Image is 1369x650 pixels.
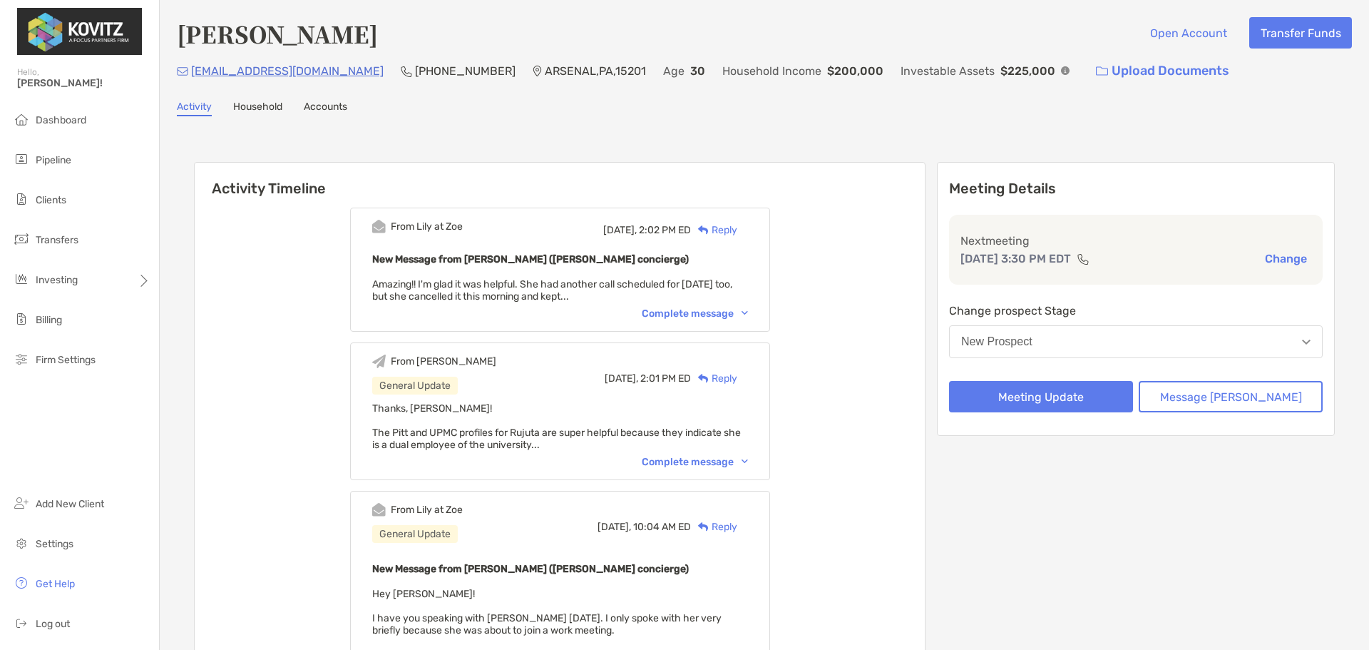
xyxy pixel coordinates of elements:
button: Open Account [1139,17,1238,49]
div: Complete message [642,308,748,320]
span: Log out [36,618,70,630]
div: General Update [372,525,458,543]
img: Open dropdown arrow [1302,340,1311,345]
img: Info Icon [1061,66,1070,75]
span: Investing [36,274,78,286]
b: New Message from [PERSON_NAME] ([PERSON_NAME] concierge) [372,253,689,265]
img: Event icon [372,503,386,517]
img: settings icon [13,534,30,552]
img: Chevron icon [742,459,748,464]
p: Change prospect Stage [949,302,1323,320]
p: ARSENAL , PA , 15201 [545,62,646,80]
p: [DATE] 3:30 PM EDT [960,250,1071,268]
img: firm-settings icon [13,350,30,367]
img: billing icon [13,310,30,327]
span: Billing [36,314,62,326]
img: pipeline icon [13,151,30,168]
span: [DATE], [598,521,631,533]
span: Thanks, [PERSON_NAME]! The Pitt and UPMC profiles for Rujuta are super helpful because they indic... [372,402,741,451]
div: From Lily at Zoe [391,220,463,233]
p: Household Income [722,62,821,80]
img: investing icon [13,270,30,288]
p: Next meeting [960,232,1311,250]
img: Event icon [372,220,386,233]
b: New Message from [PERSON_NAME] ([PERSON_NAME] concierge) [372,563,689,575]
span: Settings [36,538,73,550]
span: Amazing!! I'm glad it was helpful. She had another call scheduled for [DATE] too, but she cancell... [372,278,732,303]
a: Upload Documents [1087,56,1239,86]
span: Transfers [36,234,78,246]
a: Household [233,101,282,116]
p: Meeting Details [949,180,1323,198]
p: [PHONE_NUMBER] [415,62,516,80]
img: Location Icon [533,66,542,77]
img: communication type [1077,253,1089,265]
img: button icon [1096,66,1108,76]
div: From [PERSON_NAME] [391,355,496,367]
p: [EMAIL_ADDRESS][DOMAIN_NAME] [191,62,384,80]
button: Message [PERSON_NAME] [1139,381,1323,412]
p: 30 [690,62,705,80]
span: 2:01 PM ED [640,372,691,385]
a: Accounts [304,101,347,116]
button: Meeting Update [949,381,1133,412]
img: Reply icon [698,225,709,235]
img: logout icon [13,614,30,631]
img: Event icon [372,355,386,368]
div: From Lily at Zoe [391,504,463,516]
a: Activity [177,101,212,116]
div: General Update [372,377,458,395]
button: New Prospect [949,325,1323,358]
img: dashboard icon [13,111,30,128]
span: Dashboard [36,114,86,126]
div: Reply [691,223,737,238]
img: Phone Icon [401,66,412,77]
p: Age [663,62,684,80]
span: 2:02 PM ED [639,224,691,236]
div: New Prospect [961,335,1032,348]
p: $225,000 [1000,62,1055,80]
span: Get Help [36,578,75,590]
img: Chevron icon [742,311,748,315]
span: [DATE], [603,224,637,236]
img: Reply icon [698,522,709,532]
button: Change [1261,251,1311,266]
img: add_new_client icon [13,494,30,512]
img: Zoe Logo [17,6,142,57]
span: Add New Client [36,498,104,510]
img: clients icon [13,191,30,208]
div: Reply [691,519,737,534]
span: Clients [36,194,66,206]
img: get-help icon [13,574,30,591]
p: Investable Assets [901,62,995,80]
button: Transfer Funds [1249,17,1352,49]
span: 10:04 AM ED [633,521,691,533]
img: Email Icon [177,67,188,76]
h6: Activity Timeline [195,163,925,197]
div: Complete message [642,456,748,468]
h4: [PERSON_NAME] [177,17,378,50]
span: [DATE], [605,372,638,385]
div: Reply [691,371,737,386]
img: Reply icon [698,374,709,383]
span: Pipeline [36,154,71,166]
p: $200,000 [827,62,883,80]
span: [PERSON_NAME]! [17,77,150,89]
span: Firm Settings [36,354,96,366]
img: transfers icon [13,230,30,248]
